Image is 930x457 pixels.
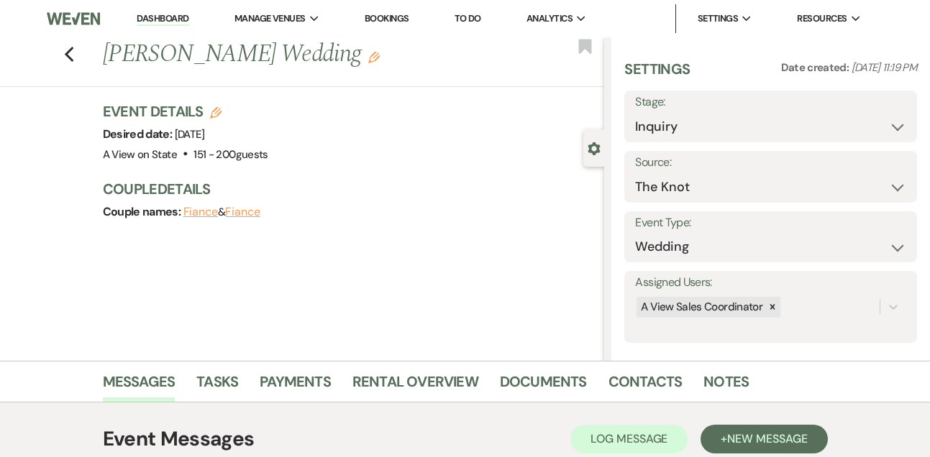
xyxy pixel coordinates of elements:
[703,370,749,402] a: Notes
[260,370,331,402] a: Payments
[183,206,219,218] button: Fiance
[196,370,238,402] a: Tasks
[225,206,260,218] button: Fiance
[781,60,852,75] span: Date created:
[635,152,906,173] label: Source:
[234,11,306,26] span: Manage Venues
[47,4,100,34] img: Weven Logo
[624,59,690,91] h3: Settings
[635,92,906,113] label: Stage:
[526,11,573,26] span: Analytics
[137,12,188,26] a: Dashboard
[352,370,478,402] a: Rental Overview
[698,11,739,26] span: Settings
[635,272,906,293] label: Assigned Users:
[368,50,380,63] button: Edit
[852,60,917,75] span: [DATE] 11:19 PM
[608,370,683,402] a: Contacts
[103,126,175,142] span: Desired date:
[103,101,268,121] h3: Event Details
[103,424,255,454] h1: Event Messages
[455,12,481,24] a: To Do
[103,147,177,162] span: A View on State
[500,370,587,402] a: Documents
[797,11,847,26] span: Resources
[193,147,268,162] span: 151 - 200 guests
[175,127,205,142] span: [DATE]
[635,213,906,234] label: Event Type:
[637,297,765,318] div: A View Sales Coordinator
[591,431,667,446] span: Log Message
[103,179,591,199] h3: Couple Details
[365,12,409,24] a: Bookings
[570,425,688,453] button: Log Message
[103,204,183,219] span: Couple names:
[701,425,827,453] button: +New Message
[103,370,175,402] a: Messages
[727,431,807,446] span: New Message
[588,141,601,154] button: Close lead details
[103,37,498,72] h1: [PERSON_NAME] Wedding
[183,205,260,219] span: &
